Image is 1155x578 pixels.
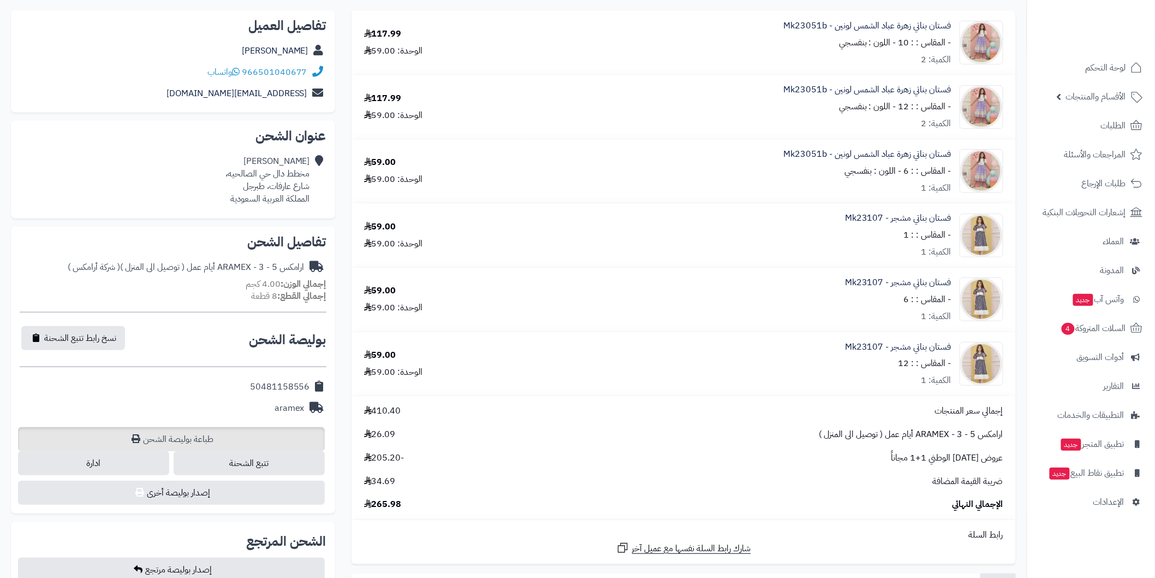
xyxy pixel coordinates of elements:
[1034,373,1148,399] a: التقارير
[1061,321,1126,336] span: السلات المتروكة
[904,164,951,178] small: - المقاس : : 6
[1050,468,1070,480] span: جديد
[1081,8,1145,31] img: logo-2.png
[1060,437,1124,452] span: تطبيق المتجر
[1034,460,1148,486] a: تطبيق نقاط البيعجديد
[935,405,1003,417] span: إجمالي سعر المنتجات
[18,427,325,451] a: طباعة بوليصة الشحن
[364,109,423,122] div: الوحدة: 59.00
[364,221,396,233] div: 59.00
[21,326,125,350] button: نسخ رابط تتبع الشحنة
[174,451,325,475] a: تتبع الشحنة
[1034,257,1148,284] a: المدونة
[1077,350,1124,365] span: أدوات التسويق
[44,332,116,345] span: نسخ رابط تتبع الشحنة
[364,302,423,314] div: الوحدة: 59.00
[1093,494,1124,510] span: الإعدادات
[1034,55,1148,81] a: لوحة التحكم
[1058,408,1124,423] span: التطبيقات والخدمات
[1034,489,1148,515] a: الإعدادات
[364,92,402,105] div: 117.99
[1100,263,1124,278] span: المدونة
[18,481,325,505] button: إصدار بوليصة أخرى
[364,349,396,362] div: 59.00
[783,20,951,32] a: فستان بناتي زهرة عباد الشمس لونين - Mk23051b
[1101,118,1126,133] span: الطلبات
[1073,294,1093,306] span: جديد
[1034,286,1148,312] a: وآتس آبجديد
[1086,60,1126,75] span: لوحة التحكم
[246,535,326,548] h2: الشحن المرتجع
[364,428,396,441] span: 26.09
[845,212,951,225] a: فستان بناتي مشجر - Mk23107
[246,278,326,291] small: 4.00 كجم
[68,261,305,274] div: ارامكس ARAMEX - 3 - 5 أيام عمل ( توصيل الى المنزل )
[364,498,402,511] span: 265.98
[933,475,1003,488] span: ضريبة القيمة المضافة
[68,261,120,274] span: ( شركة أرامكس )
[819,428,1003,441] span: ارامكس ARAMEX - 3 - 5 أيام عمل ( توصيل الى المنزل )
[1062,323,1075,335] span: 4
[839,100,896,113] small: - اللون : بنفسجي
[277,290,326,303] strong: إجمالي القطع:
[242,44,308,57] a: [PERSON_NAME]
[250,381,310,393] div: 50481158556
[20,129,326,143] h2: عنوان الشحن
[783,148,951,161] a: فستان بناتي زهرة عباد الشمس لونين - Mk23051b
[1034,402,1148,428] a: التطبيقات والخدمات
[891,452,1003,464] span: عروض [DATE] الوطني 1+1 مجاناً
[898,357,951,370] small: - المقاس : : 12
[364,28,402,40] div: 117.99
[921,54,951,66] div: الكمية: 2
[839,36,896,49] small: - اللون : بنفسجي
[364,475,396,488] span: 34.69
[1066,89,1126,104] span: الأقسام والمنتجات
[904,293,951,306] small: - المقاس : : 6
[844,164,902,178] small: - اللون : بنفسجي
[1034,141,1148,168] a: المراجعات والأسئلة
[1034,431,1148,457] a: تطبيق المتجرجديد
[898,36,951,49] small: - المقاس : : 10
[1082,176,1126,191] span: طلبات الإرجاع
[960,214,1003,257] img: 1733584876-IMG_0860-90x90.jpeg
[960,21,1003,64] img: 1733583378-IMG_0853-90x90.jpeg
[960,278,1003,321] img: 1733584876-IMG_0860-90x90.jpeg
[364,452,404,464] span: -205.20
[1104,379,1124,394] span: التقارير
[1034,113,1148,139] a: الطلبات
[1034,199,1148,226] a: إشعارات التحويلات البنكية
[921,246,951,258] div: الكمية: 1
[921,182,951,194] div: الكمية: 1
[364,366,423,379] div: الوحدة: 59.00
[281,278,326,291] strong: إجمالي الوزن:
[845,276,951,289] a: فستان بناتي مشجر - Mk23107
[1034,315,1148,341] a: السلات المتروكة4
[783,84,951,96] a: فستان بناتي زهرة عباد الشمس لونين - Mk23051b
[960,149,1003,193] img: 1733583378-IMG_0853-90x90.jpeg
[1072,292,1124,307] span: وآتس آب
[364,405,401,417] span: 410.40
[20,235,326,249] h2: تفاصيل الشحن
[1061,439,1081,451] span: جديد
[242,66,307,79] a: 966501040677
[1064,147,1126,162] span: المراجعات والأسئلة
[207,66,240,79] a: واتساب
[20,19,326,32] h2: تفاصيل العميل
[364,173,423,186] div: الوحدة: 59.00
[249,333,326,346] h2: بوليصة الشحن
[845,341,951,353] a: فستان بناتي مشجر - Mk23107
[1034,228,1148,255] a: العملاء
[1043,205,1126,220] span: إشعارات التحويلات البنكية
[921,310,951,323] div: الكمية: 1
[225,155,310,205] div: [PERSON_NAME] مخطط دال حي الصالحيه، شارع عارفات، طبرجل المملكة العربية السعودية
[364,156,396,169] div: 59.00
[364,285,396,297] div: 59.00
[952,498,1003,511] span: الإجمالي النهائي
[616,541,751,555] a: شارك رابط السلة نفسها مع عميل آخر
[356,529,1011,541] div: رابط السلة
[18,451,169,475] a: ادارة
[898,100,951,113] small: - المقاس : : 12
[921,117,951,130] div: الكمية: 2
[904,228,951,241] small: - المقاس : : 1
